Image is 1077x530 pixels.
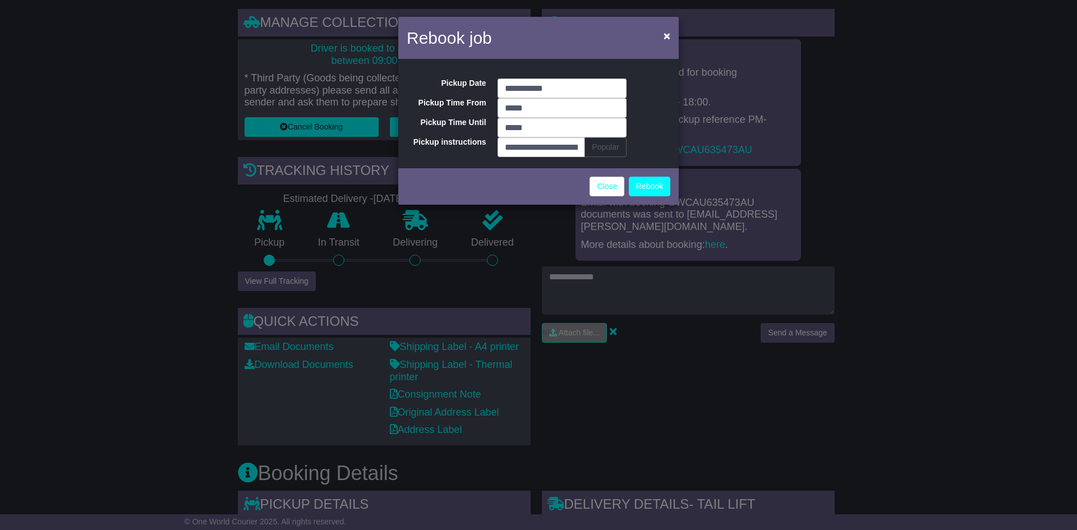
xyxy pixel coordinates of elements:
[584,137,626,157] button: Popular
[398,137,492,147] label: Pickup instructions
[407,25,492,50] h4: Rebook job
[658,24,676,47] button: Close
[398,79,492,88] label: Pickup Date
[664,29,670,42] span: ×
[398,118,492,127] label: Pickup Time Until
[590,177,624,196] a: Close
[398,98,492,108] label: Pickup Time From
[629,177,670,196] button: Rebook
